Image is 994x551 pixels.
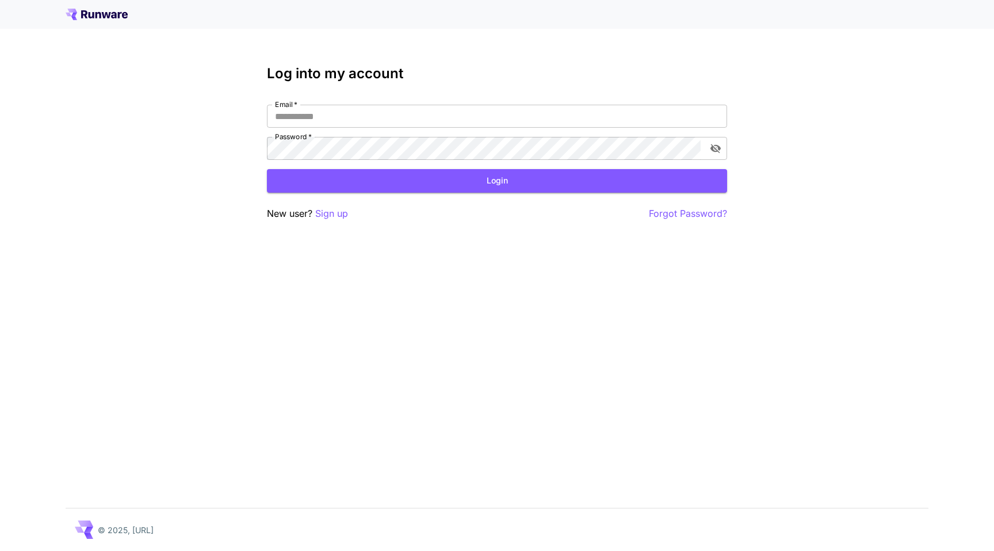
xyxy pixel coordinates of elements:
[315,206,348,221] button: Sign up
[267,169,727,193] button: Login
[275,100,297,109] label: Email
[705,138,726,159] button: toggle password visibility
[267,206,348,221] p: New user?
[649,206,727,221] button: Forgot Password?
[275,132,312,141] label: Password
[267,66,727,82] h3: Log into my account
[98,524,154,536] p: © 2025, [URL]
